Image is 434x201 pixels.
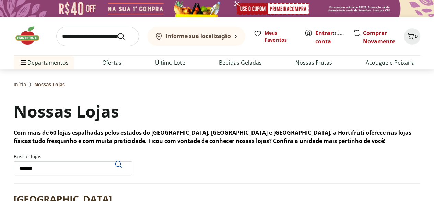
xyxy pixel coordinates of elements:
[19,54,69,71] span: Departamentos
[166,32,231,40] b: Informe sua localização
[117,32,133,41] button: Submit Search
[366,58,415,67] a: Açougue e Peixaria
[110,156,127,172] button: Pesquisar
[295,58,332,67] a: Nossas Frutas
[363,29,395,45] a: Comprar Novamente
[14,129,420,145] p: Com mais de 60 lojas espalhadas pelos estados do [GEOGRAPHIC_DATA], [GEOGRAPHIC_DATA] e [GEOGRAPH...
[315,29,353,45] a: Criar conta
[147,27,245,46] button: Informe sua localização
[219,58,262,67] a: Bebidas Geladas
[14,25,48,46] img: Hortifruti
[14,161,132,175] input: Buscar lojasPesquisar
[155,58,185,67] a: Último Lote
[254,30,296,43] a: Meus Favoritos
[14,100,119,123] h1: Nossas Lojas
[315,29,333,37] a: Entrar
[56,27,139,46] input: search
[102,58,121,67] a: Ofertas
[14,153,132,175] label: Buscar lojas
[14,81,26,88] a: Início
[265,30,296,43] span: Meus Favoritos
[415,33,418,40] span: 0
[19,54,27,71] button: Menu
[404,28,420,45] button: Carrinho
[34,81,65,88] span: Nossas Lojas
[315,29,346,45] span: ou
